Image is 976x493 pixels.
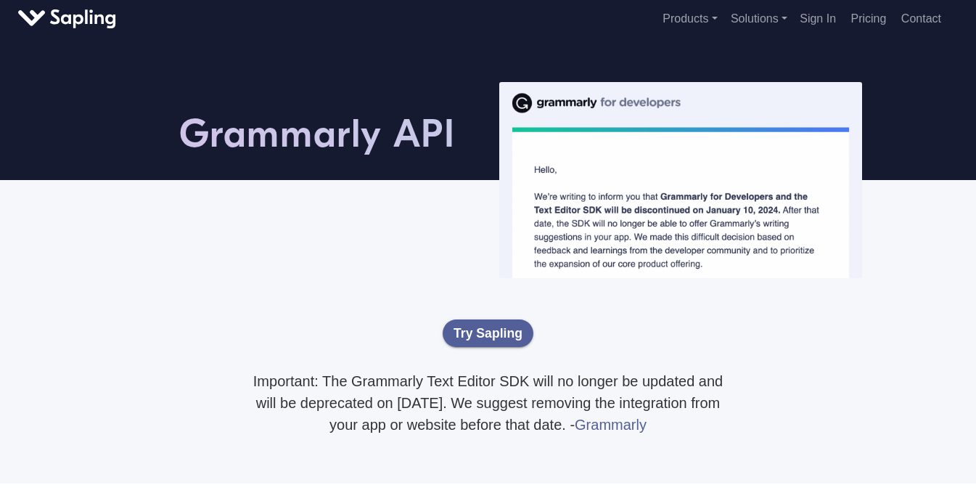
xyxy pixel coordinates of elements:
[794,7,842,30] a: Sign In
[242,370,735,436] p: Important: The Grammarly Text Editor SDK will no longer be updated and will be deprecated on [DAT...
[499,82,862,279] img: Grammarly SDK Deprecation Notice
[575,417,647,433] a: Grammarly
[731,12,787,25] a: Solutions
[179,65,456,158] h1: Grammarly API
[663,12,717,25] a: Products
[895,7,947,30] a: Contact
[845,7,893,30] a: Pricing
[443,319,533,347] a: Try Sapling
